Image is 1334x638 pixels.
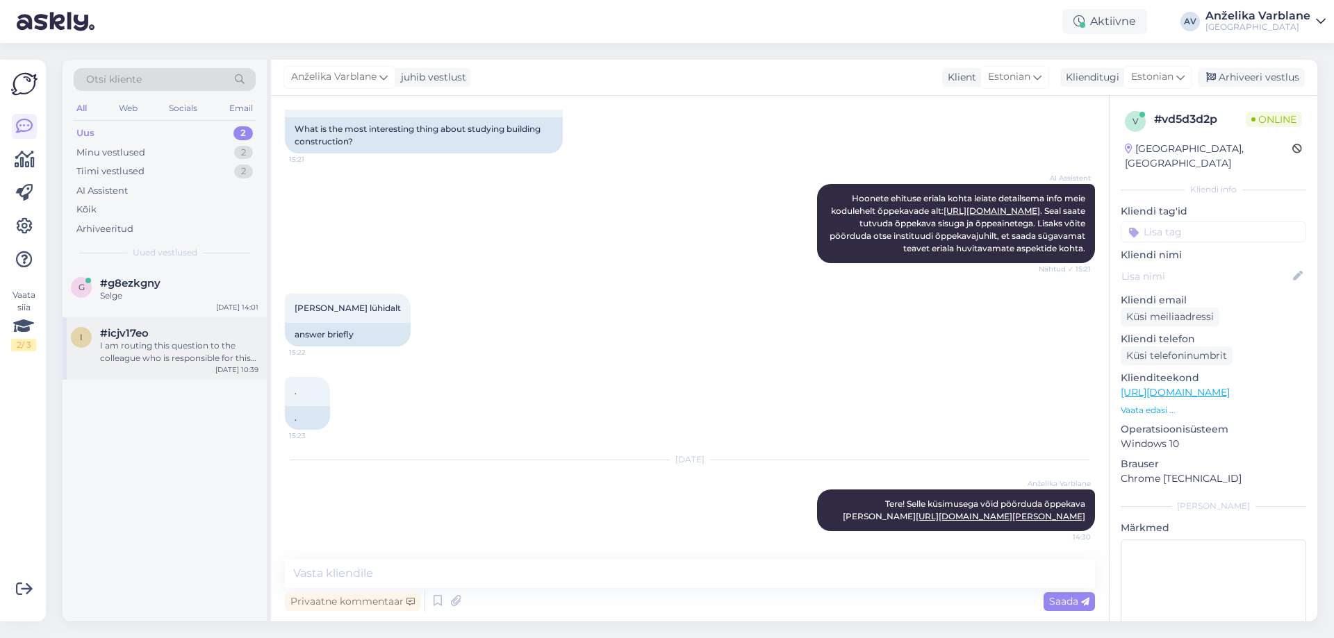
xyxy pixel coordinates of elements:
div: I am routing this question to the colleague who is responsible for this topic. The reply might ta... [100,339,258,364]
span: Estonian [1131,69,1174,85]
div: Socials [166,99,200,117]
div: juhib vestlust [395,70,466,85]
p: Kliendi tag'id [1121,204,1306,219]
div: 2 [234,146,253,160]
span: Otsi kliente [86,72,142,87]
span: g [79,282,85,292]
div: Küsi meiliaadressi [1121,308,1219,326]
a: [URL][DOMAIN_NAME][PERSON_NAME] [916,511,1085,521]
div: Kõik [76,203,97,217]
span: Anželika Varblane [291,69,377,85]
span: #g8ezkgny [100,277,160,289]
a: [URL][DOMAIN_NAME] [1121,386,1230,398]
div: [GEOGRAPHIC_DATA] [1205,22,1310,33]
div: [GEOGRAPHIC_DATA], [GEOGRAPHIC_DATA] [1125,142,1292,171]
a: [URL][DOMAIN_NAME] [944,205,1040,216]
div: . [285,406,330,430]
div: Kliendi info [1121,183,1306,196]
p: Vaata edasi ... [1121,404,1306,417]
div: # vd5d3d2p [1154,111,1246,128]
div: Tiimi vestlused [76,165,145,178]
div: [DATE] 10:39 [215,364,258,375]
span: AI Assistent [1039,173,1091,183]
span: #icjv17eo [100,327,149,339]
span: 15:21 [289,154,341,165]
div: AI Assistent [76,184,128,198]
div: Anželika Varblane [1205,10,1310,22]
div: Arhiveeritud [76,222,133,236]
span: 14:30 [1039,532,1091,542]
div: 2 [233,126,253,140]
span: Anželika Varblane [1028,478,1091,489]
div: What is the most interesting thing about studying building construction? [285,117,563,153]
p: Märkmed [1121,521,1306,535]
input: Lisa nimi [1121,269,1290,284]
span: Online [1246,112,1302,127]
a: Anželika Varblane[GEOGRAPHIC_DATA] [1205,10,1326,33]
div: Arhiveeri vestlus [1198,68,1305,87]
span: 15:22 [289,347,341,358]
p: Kliendi telefon [1121,332,1306,346]
span: [PERSON_NAME] lühidalt [295,303,401,313]
div: Minu vestlused [76,146,145,160]
span: Estonian [988,69,1030,85]
div: 2 [234,165,253,178]
div: [DATE] [285,453,1095,466]
div: AV [1180,12,1200,31]
div: Privaatne kommentaar [285,592,420,611]
span: i [80,332,83,342]
span: 15:23 [289,430,341,441]
span: Nähtud ✓ 15:21 [1039,264,1091,274]
div: Web [116,99,140,117]
div: Klienditugi [1060,70,1119,85]
div: 2 / 3 [11,339,36,351]
div: [DATE] 14:01 [216,302,258,312]
span: Uued vestlused [133,246,197,259]
div: Email [227,99,256,117]
p: Windows 10 [1121,437,1306,451]
div: Uus [76,126,94,140]
span: Tere! Selle küsimusega võid pöörduda õppekava [PERSON_NAME] [843,498,1087,521]
div: All [74,99,90,117]
p: Kliendi email [1121,293,1306,308]
div: Klient [942,70,976,85]
p: Brauser [1121,457,1306,471]
span: Saada [1049,595,1089,607]
div: Vaata siia [11,289,36,351]
p: Operatsioonisüsteem [1121,422,1306,437]
div: [PERSON_NAME] [1121,500,1306,512]
span: v [1133,116,1138,126]
div: answer briefly [285,323,411,346]
input: Lisa tag [1121,221,1306,242]
span: Hoonete ehituse eriala kohta leiate detailsema info meie kodulehelt õppekavade alt: . Seal saate ... [830,193,1087,253]
div: Küsi telefoninumbrit [1121,346,1233,365]
p: Kliendi nimi [1121,248,1306,262]
p: Chrome [TECHNICAL_ID] [1121,471,1306,486]
div: Aktiivne [1062,9,1147,34]
div: Selge [100,289,258,302]
span: . [295,386,297,396]
img: Askly Logo [11,71,38,97]
p: Klienditeekond [1121,371,1306,385]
